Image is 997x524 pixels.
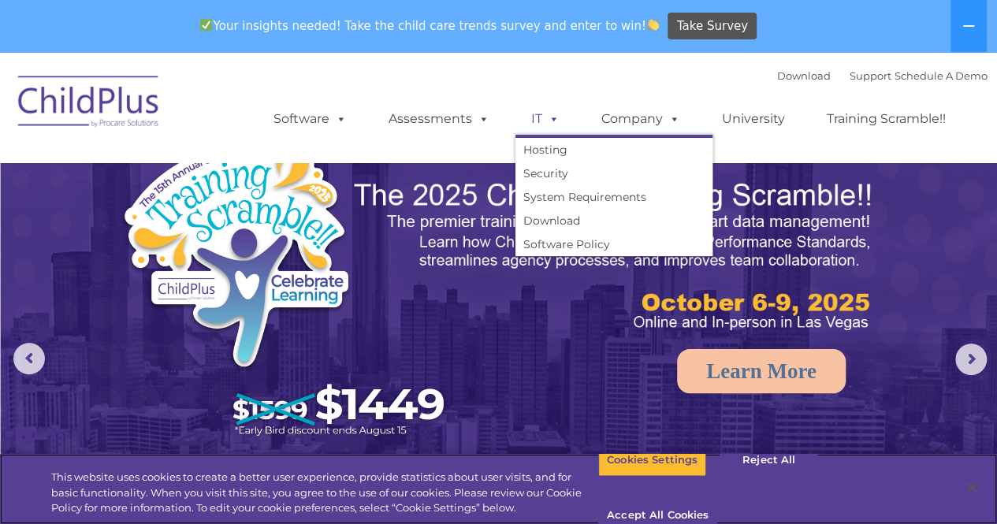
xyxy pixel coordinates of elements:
a: Download [515,209,712,232]
button: Reject All [720,444,818,477]
button: Cookies Settings [598,444,706,477]
a: Security [515,162,712,185]
a: Hosting [515,138,712,162]
a: Take Survey [668,13,757,40]
a: Assessments [373,103,505,135]
font: | [777,69,988,82]
a: System Requirements [515,185,712,209]
img: ✅ [200,19,212,31]
span: Your insights needed! Take the child care trends survey and enter to win! [194,10,666,41]
a: Training Scramble!! [811,103,962,135]
a: Company [586,103,696,135]
a: Download [777,69,831,82]
a: Learn More [677,349,846,393]
img: 👏 [647,19,659,31]
a: Support [850,69,891,82]
a: IT [515,103,575,135]
span: Take Survey [677,13,748,40]
span: Phone number [219,169,286,180]
a: Software [258,103,363,135]
div: This website uses cookies to create a better user experience, provide statistics about user visit... [51,470,598,516]
a: University [706,103,801,135]
a: Software Policy [515,232,712,256]
span: Last name [219,104,267,116]
button: Close [954,470,989,505]
a: Schedule A Demo [895,69,988,82]
img: ChildPlus by Procare Solutions [10,65,168,143]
